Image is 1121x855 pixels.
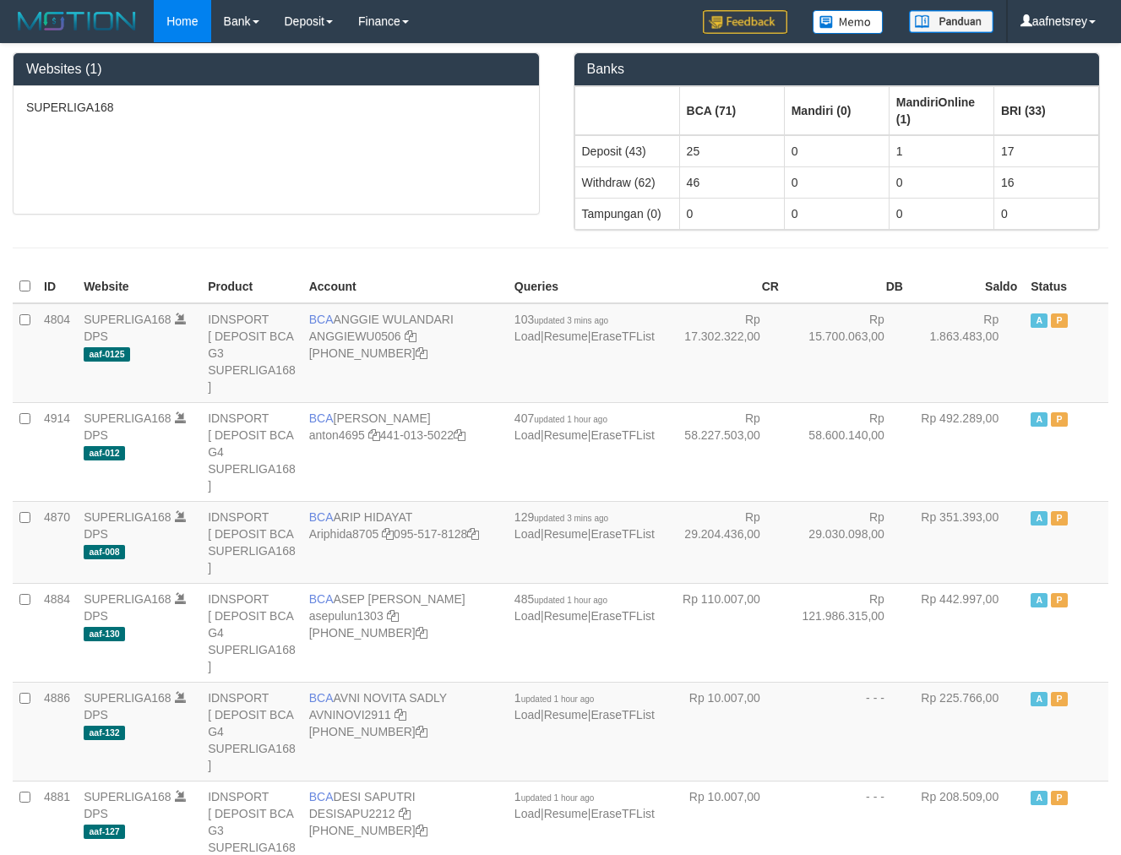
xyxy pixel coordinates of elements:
[84,347,130,362] span: aaf-0125
[590,609,654,623] a: EraseTFList
[26,62,526,77] h3: Websites (1)
[84,825,125,839] span: aaf-127
[889,86,993,135] th: Group: activate to sort column ascending
[514,708,541,722] a: Load
[534,596,607,605] span: updated 1 hour ago
[382,527,394,541] a: Copy Ariphida8705 to clipboard
[37,501,77,583] td: 4870
[661,402,786,501] td: Rp 58.227.503,00
[309,708,391,722] a: AVNINOVI2911
[399,807,411,820] a: Copy DESISAPU2212 to clipboard
[302,583,508,682] td: ASEP [PERSON_NAME] [PHONE_NUMBER]
[368,428,380,442] a: Copy anton4695 to clipboard
[514,510,655,541] span: | |
[786,402,910,501] td: Rp 58.600.140,00
[309,790,334,803] span: BCA
[813,10,884,34] img: Button%20Memo.svg
[514,411,655,442] span: | |
[302,501,508,583] td: ARIP HIDAYAT 095-517-8128
[77,270,201,303] th: Website
[1031,791,1048,805] span: Active
[1031,692,1048,706] span: Active
[84,446,125,460] span: aaf-012
[84,726,125,740] span: aaf-132
[302,270,508,303] th: Account
[679,198,784,229] td: 0
[77,583,201,682] td: DPS
[514,609,541,623] a: Load
[1051,791,1068,805] span: Paused
[574,198,679,229] td: Tampungan (0)
[201,270,302,303] th: Product
[309,329,401,343] a: ANGGIEWU0506
[889,166,993,198] td: 0
[587,62,1087,77] h3: Banks
[534,316,608,325] span: updated 3 mins ago
[405,329,416,343] a: Copy ANGGIEWU0506 to clipboard
[77,501,201,583] td: DPS
[993,135,1098,167] td: 17
[661,501,786,583] td: Rp 29.204.436,00
[77,682,201,781] td: DPS
[201,303,302,403] td: IDNSPORT [ DEPOSIT BCA G3 SUPERLIGA168 ]
[590,527,654,541] a: EraseTFList
[309,691,334,705] span: BCA
[467,527,479,541] a: Copy 0955178128 to clipboard
[910,303,1024,403] td: Rp 1.863.483,00
[784,86,889,135] th: Group: activate to sort column ascending
[1031,511,1048,526] span: Active
[77,402,201,501] td: DPS
[514,807,541,820] a: Load
[37,303,77,403] td: 4804
[544,708,588,722] a: Resume
[514,313,655,343] span: | |
[574,135,679,167] td: Deposit (43)
[544,329,588,343] a: Resume
[1031,313,1048,328] span: Active
[514,790,655,820] span: | |
[416,346,427,360] a: Copy 4062213373 to clipboard
[302,682,508,781] td: AVNI NOVITA SADLY [PHONE_NUMBER]
[590,428,654,442] a: EraseTFList
[309,807,395,820] a: DESISAPU2212
[514,510,608,524] span: 129
[544,428,588,442] a: Resume
[910,402,1024,501] td: Rp 492.289,00
[37,583,77,682] td: 4884
[1051,593,1068,607] span: Paused
[1031,412,1048,427] span: Active
[703,10,787,34] img: Feedback.jpg
[309,527,379,541] a: Ariphida8705
[514,428,541,442] a: Load
[201,682,302,781] td: IDNSPORT [ DEPOSIT BCA G4 SUPERLIGA168 ]
[309,313,334,326] span: BCA
[993,166,1098,198] td: 16
[993,86,1098,135] th: Group: activate to sort column ascending
[514,527,541,541] a: Load
[13,8,141,34] img: MOTION_logo.png
[661,303,786,403] td: Rp 17.302.322,00
[544,807,588,820] a: Resume
[534,415,607,424] span: updated 1 hour ago
[309,592,334,606] span: BCA
[302,402,508,501] td: [PERSON_NAME] 441-013-5022
[910,270,1024,303] th: Saldo
[786,270,910,303] th: DB
[544,609,588,623] a: Resume
[574,166,679,198] td: Withdraw (62)
[521,694,595,704] span: updated 1 hour ago
[910,501,1024,583] td: Rp 351.393,00
[84,545,125,559] span: aaf-008
[514,592,655,623] span: | |
[679,166,784,198] td: 46
[201,501,302,583] td: IDNSPORT [ DEPOSIT BCA SUPERLIGA168 ]
[1024,270,1108,303] th: Status
[679,86,784,135] th: Group: activate to sort column ascending
[514,411,607,425] span: 407
[514,329,541,343] a: Load
[416,725,427,738] a: Copy 4062280135 to clipboard
[1051,412,1068,427] span: Paused
[993,198,1098,229] td: 0
[395,708,406,722] a: Copy AVNINOVI2911 to clipboard
[784,198,889,229] td: 0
